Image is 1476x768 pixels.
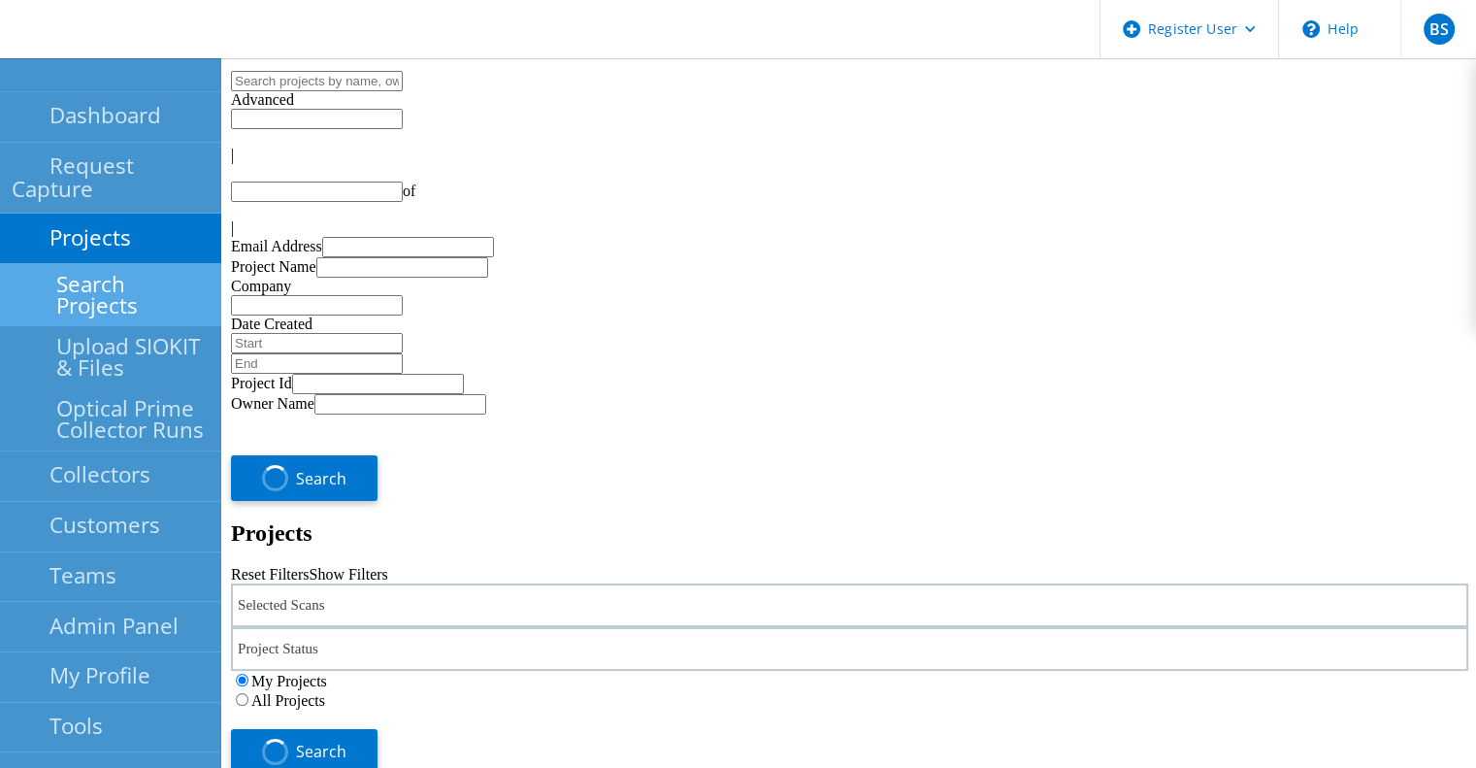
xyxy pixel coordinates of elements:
[231,258,316,275] label: Project Name
[19,38,228,54] a: Live Optics Dashboard
[296,741,346,762] span: Search
[231,627,1468,671] div: Project Status
[231,238,322,254] label: Email Address
[231,316,312,332] label: Date Created
[231,278,291,294] label: Company
[231,333,403,353] input: Start
[231,395,314,412] label: Owner Name
[231,520,312,546] b: Projects
[231,91,294,108] span: Advanced
[231,353,403,374] input: End
[231,219,1468,237] div: |
[1302,20,1320,38] svg: \n
[231,584,1468,627] div: Selected Scans
[231,147,1468,164] div: |
[1428,21,1448,37] span: BS
[251,692,325,709] label: All Projects
[231,375,292,391] label: Project Id
[403,183,415,199] span: of
[231,71,403,91] input: Search projects by name, owner, ID, company, etc
[296,468,346,489] span: Search
[231,566,309,583] a: Reset Filters
[309,566,387,583] a: Show Filters
[231,455,377,501] button: Search
[251,673,327,689] label: My Projects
